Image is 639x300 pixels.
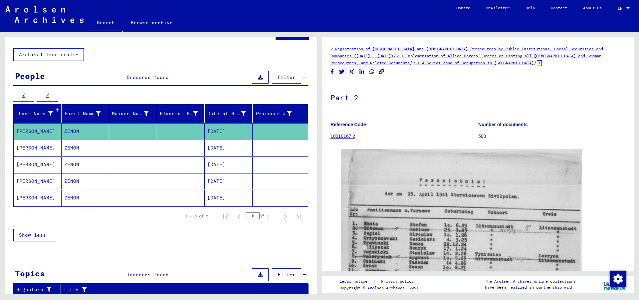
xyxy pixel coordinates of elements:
button: Filter [272,268,301,281]
div: People [15,70,45,82]
mat-cell: [PERSON_NAME] [14,173,62,189]
p: Copyright © Arolsen Archives, 2021 [339,285,422,291]
a: Browse archive [123,15,181,31]
button: Share on LinkedIn [358,68,365,76]
mat-cell: ZENON [62,190,109,206]
div: Date of Birth [207,108,254,119]
mat-cell: [DATE] [205,123,253,140]
div: First Name [64,108,109,119]
div: Maiden Name [112,110,148,117]
mat-select-trigger: EN [618,6,622,11]
span: Filter [278,74,296,80]
div: Signature [16,286,56,293]
mat-header-cell: Place of Birth [157,104,205,123]
span: Filter [278,272,296,278]
div: Place of Birth [160,108,206,119]
a: Privacy policy [376,278,422,285]
div: Title [64,286,295,293]
b: Reference Code [330,122,366,127]
mat-cell: [DATE] [205,173,253,189]
b: Number of documents [478,122,528,127]
p: The Arolsen Archives online collections [485,278,576,284]
div: Title [64,284,302,295]
mat-cell: ZENON [62,156,109,173]
a: Search [89,15,123,32]
button: Archival tree units [13,48,84,61]
span: / [393,53,396,59]
mat-cell: [PERSON_NAME] [14,156,62,173]
span: / [410,60,413,66]
span: Show less [19,232,46,238]
button: Share on Facebook [329,68,336,76]
div: Topics [15,267,45,279]
mat-cell: [PERSON_NAME] [14,190,62,206]
button: First page [219,209,232,223]
a: 10010167 2 [330,134,355,139]
div: Place of Birth [160,110,198,117]
button: Share on WhatsApp [368,68,375,76]
button: Previous page [232,209,246,223]
div: Prisoner # [255,108,300,119]
button: Share on Xing [348,68,355,76]
div: Maiden Name [112,108,157,119]
a: 2.1 Implementation of Allied Forces’ Orders on Listing all [DEMOGRAPHIC_DATA] and German Persecut... [330,53,601,65]
div: 1 – 5 of 5 [185,213,208,219]
button: Filter [272,71,301,84]
div: Last Name [16,108,61,119]
mat-cell: [DATE] [205,156,253,173]
h1: Part 2 [330,82,626,112]
img: yv_logo.png [602,276,627,293]
button: Share on Twitter [338,68,345,76]
span: records found [130,272,169,278]
button: Last page [292,209,306,223]
a: 2.1.4 Soviet Zone of Occupation in [GEOGRAPHIC_DATA] [413,60,534,65]
mat-header-cell: First Name [62,104,109,123]
span: / [534,60,537,66]
mat-cell: [DATE] [205,140,253,156]
p: have been realized in partnership with [485,284,576,290]
div: Last Name [16,110,53,117]
span: 1 [127,272,130,278]
button: Next page [279,209,292,223]
img: Arolsen_neg.svg [5,6,84,23]
mat-header-cell: Prisoner # [253,104,308,123]
div: Signature [16,284,62,295]
span: records found [130,74,169,80]
mat-cell: ZENON [62,123,109,140]
mat-header-cell: Date of Birth [205,104,253,123]
mat-header-cell: Last Name [14,104,62,123]
mat-cell: [PERSON_NAME] [14,140,62,156]
img: Zustimmung ändern [610,271,626,287]
div: Date of Birth [207,110,246,117]
p: 500 [478,133,626,140]
mat-header-cell: Maiden Name [109,104,157,123]
mat-cell: [PERSON_NAME] [14,123,62,140]
a: Legal notice [339,278,373,285]
a: 2 Registration of [DEMOGRAPHIC_DATA] and [DEMOGRAPHIC_DATA] Persecutees by Public Institutions, S... [330,46,603,58]
div: | [339,278,422,285]
mat-cell: ZENON [62,140,109,156]
div: First Name [64,110,101,117]
mat-cell: [DATE] [205,190,253,206]
div: of 1 [246,213,279,219]
button: Show less [13,229,55,241]
mat-cell: ZENON [62,173,109,189]
div: Prisoner # [255,110,292,117]
button: Copy link [378,68,385,76]
span: 5 [127,74,130,80]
